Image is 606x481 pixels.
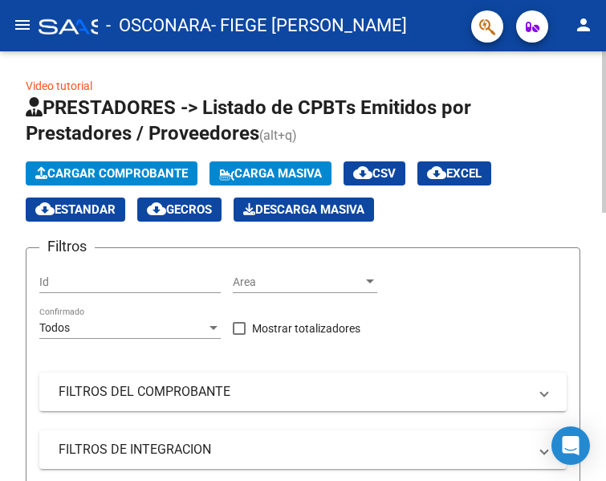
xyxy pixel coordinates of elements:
[39,235,95,258] h3: Filtros
[39,321,70,334] span: Todos
[252,319,360,338] span: Mostrar totalizadores
[35,199,55,218] mat-icon: cloud_download
[551,426,590,465] div: Open Intercom Messenger
[26,198,125,222] button: Estandar
[259,128,297,143] span: (alt+q)
[59,441,528,459] mat-panel-title: FILTROS DE INTEGRACION
[147,199,166,218] mat-icon: cloud_download
[147,202,212,217] span: Gecros
[234,198,374,222] button: Descarga Masiva
[233,275,363,289] span: Area
[35,166,188,181] span: Cargar Comprobante
[574,15,593,35] mat-icon: person
[26,96,471,145] span: PRESTADORES -> Listado de CPBTs Emitidos por Prestadores / Proveedores
[219,166,322,181] span: Carga Masiva
[106,8,211,43] span: - OSCONARA
[211,8,407,43] span: - FIEGE [PERSON_NAME]
[209,161,331,185] button: Carga Masiva
[39,430,567,469] mat-expansion-panel-header: FILTROS DE INTEGRACION
[344,161,405,185] button: CSV
[35,202,116,217] span: Estandar
[26,161,197,185] button: Cargar Comprobante
[26,79,92,92] a: Video tutorial
[353,163,372,182] mat-icon: cloud_download
[243,202,364,217] span: Descarga Masiva
[13,15,32,35] mat-icon: menu
[427,163,446,182] mat-icon: cloud_download
[234,198,374,222] app-download-masive: Descarga masiva de comprobantes (adjuntos)
[427,166,482,181] span: EXCEL
[59,383,528,401] mat-panel-title: FILTROS DEL COMPROBANTE
[353,166,396,181] span: CSV
[417,161,491,185] button: EXCEL
[137,198,222,222] button: Gecros
[39,373,567,411] mat-expansion-panel-header: FILTROS DEL COMPROBANTE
